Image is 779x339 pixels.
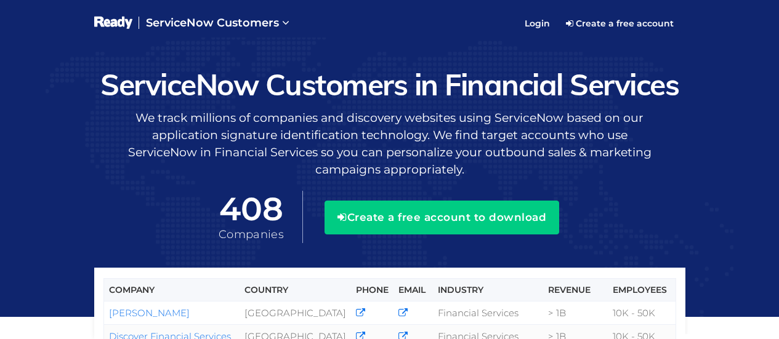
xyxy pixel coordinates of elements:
span: 408 [219,191,284,227]
td: Financial Services [433,301,543,325]
td: > 1B [543,301,608,325]
a: [PERSON_NAME] [109,307,190,319]
th: Phone [351,279,394,301]
td: [GEOGRAPHIC_DATA] [240,301,351,325]
th: Revenue [543,279,608,301]
img: logo [94,15,133,31]
th: Company [103,279,240,301]
span: Login [525,18,550,29]
p: We track millions of companies and discovery websites using ServiceNow based on our application s... [94,110,685,178]
span: ServiceNow Customers [146,16,279,30]
a: Login [517,8,557,39]
h1: ServiceNow Customers in Financial Services [94,68,685,101]
th: Industry [433,279,543,301]
span: Companies [219,228,284,241]
a: Create a free account [557,14,682,33]
th: Employees [608,279,676,301]
a: ServiceNow Customers [139,6,297,41]
button: Create a free account to download [325,201,559,234]
th: Email [394,279,433,301]
td: 10K - 50K [608,301,676,325]
th: Country [240,279,351,301]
